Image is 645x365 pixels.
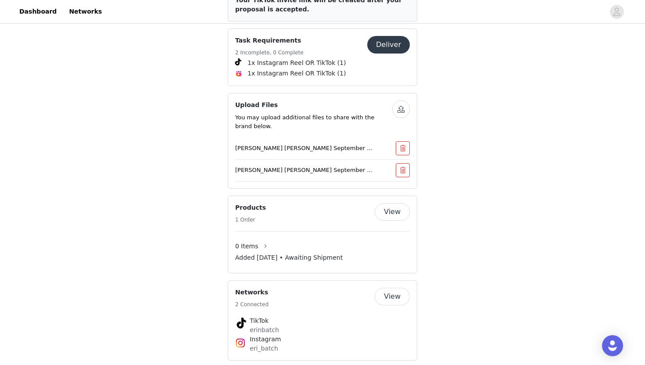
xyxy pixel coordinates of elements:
h5: 1 Order [235,216,266,224]
h4: TikTok [250,316,395,326]
button: Deliver [367,36,410,54]
span: 1x Instagram Reel OR TikTok (1) [247,69,346,78]
p: [PERSON_NAME] [PERSON_NAME] September Campaign (No text).mov [235,166,375,175]
div: Products [228,196,417,273]
span: Added [DATE] • Awaiting Shipment [235,253,343,262]
p: [PERSON_NAME] [PERSON_NAME] September Campaig cover photo.jpg [235,144,375,153]
div: Open Intercom Messenger [602,335,623,356]
p: eri_batch [250,344,395,353]
h4: Networks [235,288,269,297]
img: Instagram Reels Icon [235,70,242,77]
h4: Task Requirements [235,36,304,45]
div: Task Requirements [228,29,417,86]
h4: Products [235,203,266,212]
span: 1x Instagram Reel OR TikTok (1) [247,58,346,68]
button: View [375,288,410,305]
div: Networks [228,280,417,361]
p: erinbatch [250,326,395,335]
div: avatar [613,5,621,19]
img: Instagram Icon [235,338,246,348]
a: Dashboard [14,2,62,21]
button: View [375,203,410,221]
h5: 2 Connected [235,301,269,308]
h4: Instagram [250,335,395,344]
h4: Upload Files [235,100,392,110]
h5: 2 Incomplete, 0 Complete [235,49,304,57]
p: You may upload additional files to share with the brand below. [235,113,392,130]
span: 0 Items [235,242,258,251]
a: Networks [64,2,107,21]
